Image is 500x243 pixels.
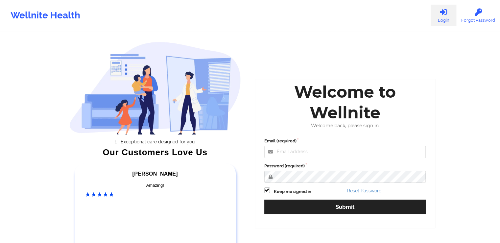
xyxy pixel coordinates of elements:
button: Submit [264,200,426,214]
a: Forgot Password [456,5,500,26]
div: Our Customers Love Us [69,149,241,156]
div: Welcome to Wellnite [260,82,431,123]
li: Exceptional care designed for you. [75,139,241,144]
div: Welcome back, please sign in [260,123,431,129]
label: Keep me signed in [274,188,311,195]
label: Password (required) [264,163,426,169]
span: [PERSON_NAME] [132,171,178,177]
label: Email (required) [264,138,426,144]
img: wellnite-auth-hero_200.c722682e.png [69,41,241,134]
div: Amazing! [85,182,225,189]
input: Email address [264,146,426,158]
a: Reset Password [347,188,382,193]
a: Login [431,5,456,26]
